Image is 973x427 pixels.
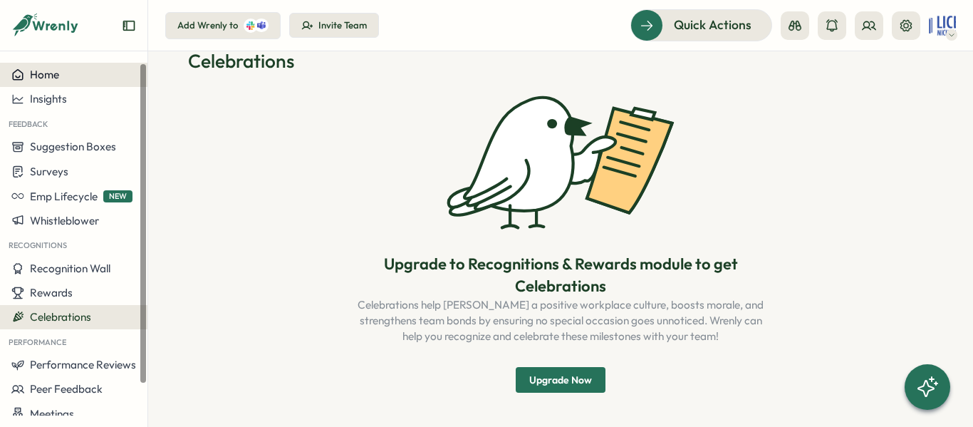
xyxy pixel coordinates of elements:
[122,19,136,33] button: Expand sidebar
[30,68,59,81] span: Home
[30,358,136,371] span: Performance Reviews
[30,310,91,324] span: Celebrations
[355,297,766,344] p: Celebrations help [PERSON_NAME] a positive workplace culture, boosts morale, and strengthens team...
[355,253,766,297] p: Upgrade to Recognitions & Rewards module to get Celebrations
[630,9,772,41] button: Quick Actions
[103,190,132,202] span: NEW
[30,92,67,106] span: Insights
[516,367,605,393] button: Upgrade Now
[30,382,103,396] span: Peer Feedback
[30,140,116,153] span: Suggestion Boxes
[30,190,98,203] span: Emp Lifecycle
[177,19,238,32] div: Add Wrenly to
[30,214,99,227] span: Whistleblower
[929,12,956,39] img: LICEO MICHOACANO
[165,12,281,39] button: Add Wrenly to
[318,19,367,32] div: Invite Team
[30,407,74,421] span: Meetings
[529,368,592,392] span: Upgrade Now
[674,16,751,34] span: Quick Actions
[289,13,379,38] button: Invite Team
[30,165,68,178] span: Surveys
[30,286,73,299] span: Rewards
[30,262,110,275] span: Recognition Wall
[188,48,933,73] h1: Celebrations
